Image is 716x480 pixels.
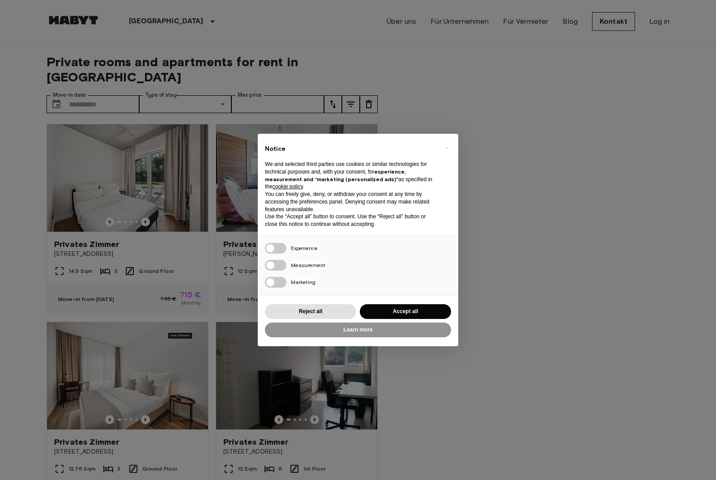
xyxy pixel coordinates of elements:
h2: Notice [265,144,437,153]
button: Accept all [360,304,451,319]
button: Learn more [265,323,451,337]
span: Experience [291,245,318,251]
p: Use the “Accept all” button to consent. Use the “Reject all” button or close this notice to conti... [265,213,437,228]
p: We and selected third parties use cookies or similar technologies for technical purposes and, wit... [265,161,437,191]
span: × [445,143,448,153]
span: Measurement [291,262,325,268]
button: Close this notice [439,141,454,155]
strong: experience, measurement and “marketing (personalized ads)” [265,168,406,183]
a: cookie policy [273,183,303,190]
span: Marketing [291,279,315,285]
button: Reject all [265,304,356,319]
p: You can freely give, deny, or withdraw your consent at any time by accessing the preferences pane... [265,191,437,213]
